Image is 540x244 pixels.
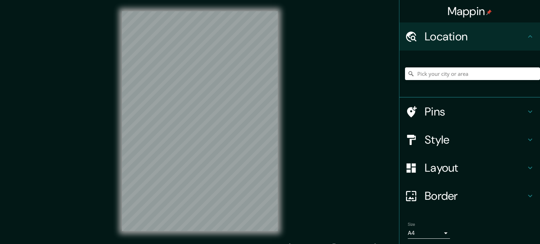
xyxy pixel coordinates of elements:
[399,126,540,154] div: Style
[405,67,540,80] input: Pick your city or area
[399,154,540,182] div: Layout
[408,222,415,227] label: Size
[486,9,492,15] img: pin-icon.png
[448,4,492,18] h4: Mappin
[399,22,540,51] div: Location
[425,189,526,203] h4: Border
[122,11,278,231] canvas: Map
[425,133,526,147] h4: Style
[425,161,526,175] h4: Layout
[425,105,526,119] h4: Pins
[408,227,450,239] div: A4
[399,98,540,126] div: Pins
[399,182,540,210] div: Border
[425,29,526,44] h4: Location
